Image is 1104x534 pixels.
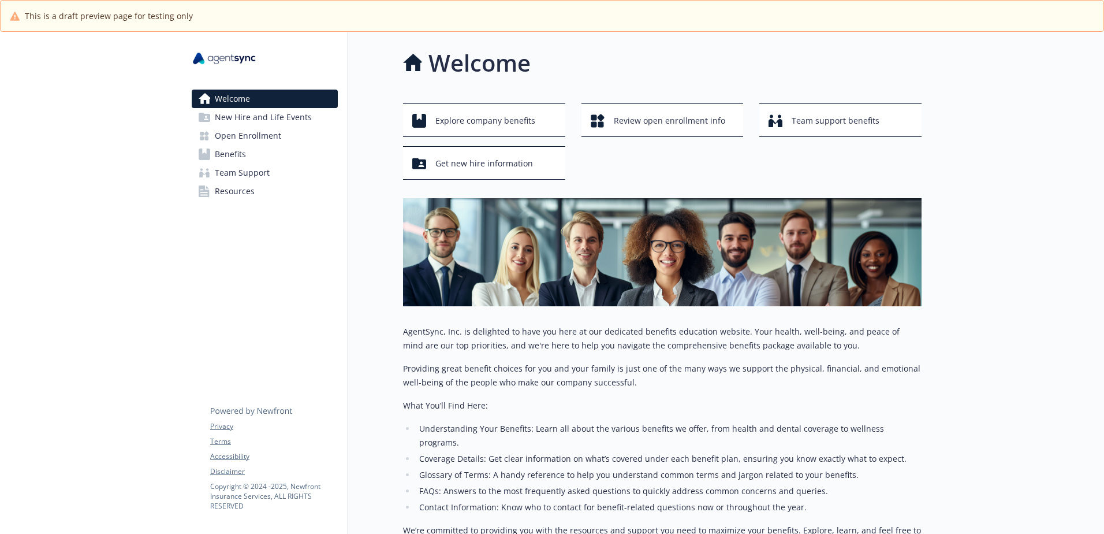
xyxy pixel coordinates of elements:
button: Explore company benefits [403,103,565,137]
span: Benefits [215,145,246,164]
a: Resources [192,182,338,201]
a: Disclaimer [210,466,337,477]
span: Welcome [215,90,250,108]
li: Contact Information: Know who to contact for benefit-related questions now or throughout the year. [416,500,922,514]
a: New Hire and Life Events [192,108,338,127]
a: Open Enrollment [192,127,338,145]
p: Copyright © 2024 - 2025 , Newfront Insurance Services, ALL RIGHTS RESERVED [210,481,337,511]
a: Privacy [210,421,337,432]
span: Open Enrollment [215,127,281,145]
li: FAQs: Answers to the most frequently asked questions to quickly address common concerns and queries. [416,484,922,498]
button: Team support benefits [759,103,922,137]
img: overview page banner [403,198,922,306]
button: Review open enrollment info [581,103,744,137]
span: Get new hire information [435,153,533,175]
span: Review open enrollment info [614,110,725,132]
li: Understanding Your Benefits: Learn all about the various benefits we offer, from health and denta... [416,422,922,450]
p: AgentSync, Inc. is delighted to have you here at our dedicated benefits education website. Your h... [403,325,922,353]
a: Team Support [192,164,338,182]
span: Team support benefits [792,110,879,132]
span: Team Support [215,164,270,182]
li: Glossary of Terms: A handy reference to help you understand common terms and jargon related to yo... [416,468,922,482]
a: Terms [210,436,337,447]
a: Accessibility [210,451,337,462]
p: What You’ll Find Here: [403,399,922,413]
span: This is a draft preview page for testing only [25,10,193,22]
h1: Welcome [428,46,531,80]
a: Welcome [192,90,338,108]
span: New Hire and Life Events [215,108,312,127]
button: Get new hire information [403,146,565,180]
li: Coverage Details: Get clear information on what’s covered under each benefit plan, ensuring you k... [416,452,922,466]
span: Explore company benefits [435,110,535,132]
span: Resources [215,182,255,201]
p: Providing great benefit choices for you and your family is just one of the many ways we support t... [403,362,922,390]
a: Benefits [192,145,338,164]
